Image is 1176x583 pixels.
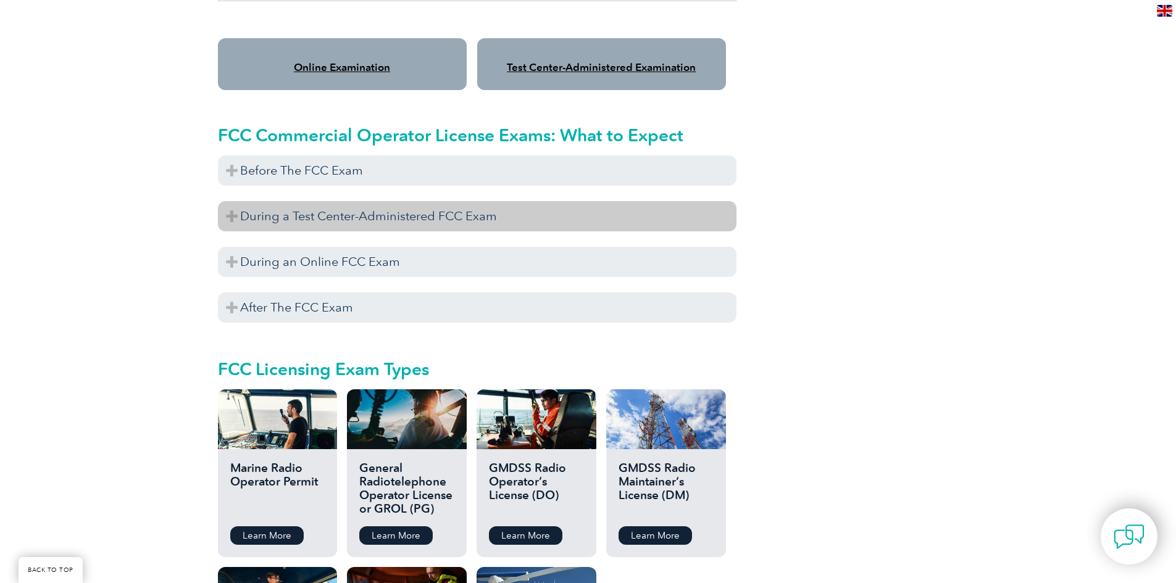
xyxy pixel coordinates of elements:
[218,359,736,379] h2: FCC Licensing Exam Types
[619,461,713,517] h2: GMDSS Radio Maintainer’s License (DM)
[359,526,433,545] a: Learn More
[19,557,83,583] a: BACK TO TOP
[1114,521,1145,552] img: contact-chat.png
[230,526,304,545] a: Learn More
[218,125,736,145] h2: FCC Commercial Operator License Exams: What to Expect
[507,61,696,73] a: Test Center-Administered Examination
[218,292,736,323] h3: After The FCC Exam
[489,461,583,517] h2: GMDSS Radio Operator’s License (DO)
[218,247,736,277] h3: During an Online FCC Exam
[218,201,736,231] h3: During a Test Center-Administered FCC Exam
[359,461,454,517] h2: General Radiotelephone Operator License or GROL (PG)
[1157,5,1172,17] img: en
[230,461,325,517] h2: Marine Radio Operator Permit
[619,526,692,545] a: Learn More
[294,61,390,73] a: Online Examination
[218,155,736,186] h3: Before The FCC Exam
[489,526,562,545] a: Learn More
